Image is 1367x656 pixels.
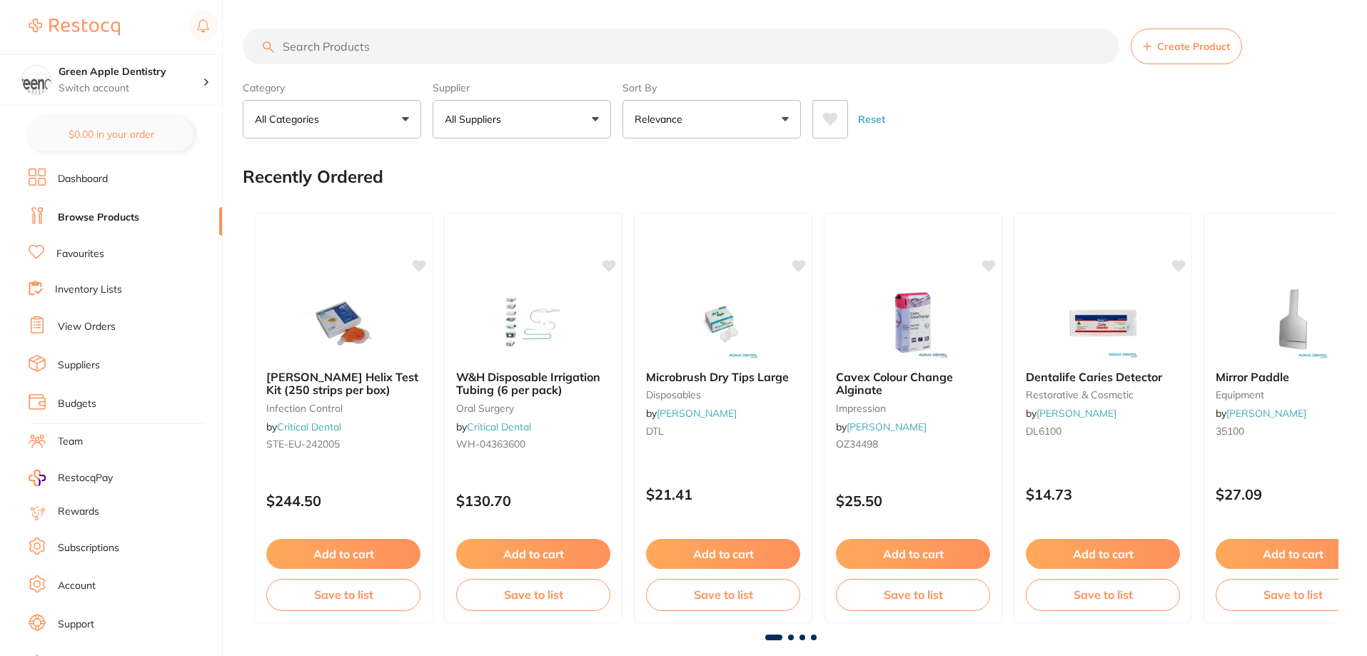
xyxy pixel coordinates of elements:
small: oral surgery [456,403,610,414]
a: Account [58,579,96,593]
a: [PERSON_NAME] [1036,407,1116,420]
a: Critical Dental [277,420,341,433]
b: Microbrush Dry Tips Large [646,370,800,383]
span: by [646,407,737,420]
h2: Recently Ordered [243,167,383,187]
a: Dashboard [58,172,108,186]
b: W&H Disposable Irrigation Tubing (6 per pack) [456,370,610,397]
small: DL6100 [1026,425,1180,437]
label: Supplier [433,81,611,94]
b: Dentalife Caries Detector [1026,370,1180,383]
label: Category [243,81,421,94]
a: Support [58,617,94,632]
p: All Categories [255,112,325,126]
p: $25.50 [836,493,990,509]
span: by [1216,407,1306,420]
p: $21.41 [646,486,800,503]
a: Critical Dental [467,420,531,433]
button: Save to list [266,579,420,610]
p: Relevance [635,112,688,126]
img: RestocqPay [29,470,46,486]
button: $0.00 in your order [29,117,193,151]
small: restorative & cosmetic [1026,389,1180,400]
img: Browne Helix Test Kit (250 strips per box) [297,288,390,359]
img: W&H Disposable Irrigation Tubing (6 per pack) [487,288,580,359]
img: Restocq Logo [29,19,120,36]
a: RestocqPay [29,470,113,486]
p: All Suppliers [445,112,507,126]
span: Create Product [1157,41,1230,52]
span: by [266,420,341,433]
span: by [456,420,531,433]
img: Green Apple Dentistry [22,66,51,94]
button: Reset [854,100,889,138]
button: Save to list [646,579,800,610]
a: Restocq Logo [29,11,120,44]
button: Save to list [456,579,610,610]
a: Browse Products [58,211,139,225]
p: $14.73 [1026,486,1180,503]
button: Add to cart [836,539,990,569]
button: All Categories [243,100,421,138]
button: Add to cart [266,539,420,569]
a: Rewards [58,505,99,519]
button: Add to cart [646,539,800,569]
a: Inventory Lists [55,283,122,297]
a: Team [58,435,83,449]
small: WH-04363600 [456,438,610,450]
p: $130.70 [456,493,610,509]
a: Favourites [56,247,104,261]
a: Suppliers [58,358,100,373]
small: infection control [266,403,420,414]
a: [PERSON_NAME] [657,407,737,420]
label: Sort By [622,81,801,94]
a: Budgets [58,397,96,411]
img: Mirror Paddle [1246,288,1339,359]
span: RestocqPay [58,471,113,485]
img: Microbrush Dry Tips Large [677,288,770,359]
small: disposables [646,389,800,400]
input: Search Products [243,29,1119,64]
span: by [1026,407,1116,420]
b: Cavex Colour Change Alginate [836,370,990,397]
a: View Orders [58,320,116,334]
a: [PERSON_NAME] [847,420,927,433]
small: DTL [646,425,800,437]
button: Save to list [836,579,990,610]
a: Subscriptions [58,541,119,555]
b: Browne Helix Test Kit (250 strips per box) [266,370,420,397]
button: All Suppliers [433,100,611,138]
button: Create Product [1131,29,1242,64]
button: Add to cart [456,539,610,569]
span: by [836,420,927,433]
button: Save to list [1026,579,1180,610]
a: [PERSON_NAME] [1226,407,1306,420]
small: OZ34498 [836,438,990,450]
img: Dentalife Caries Detector [1056,288,1149,359]
button: Add to cart [1026,539,1180,569]
small: impression [836,403,990,414]
p: Switch account [59,81,203,96]
h4: Green Apple Dentistry [59,65,203,79]
p: $244.50 [266,493,420,509]
img: Cavex Colour Change Alginate [867,288,959,359]
small: STE-EU-242005 [266,438,420,450]
button: Relevance [622,100,801,138]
